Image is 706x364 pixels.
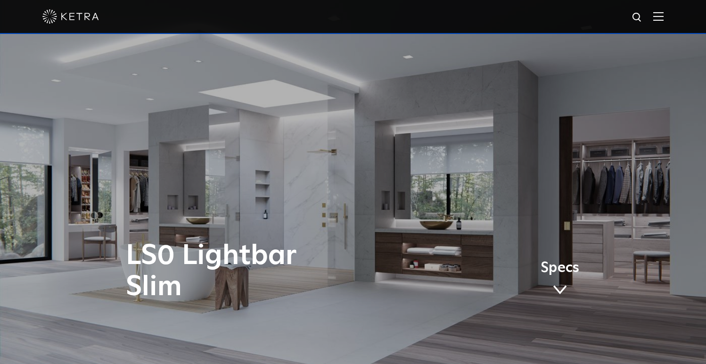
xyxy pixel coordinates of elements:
img: search icon [632,12,643,24]
h1: LS0 Lightbar Slim [126,240,392,303]
a: Specs [541,261,579,298]
span: Specs [541,261,579,275]
img: ketra-logo-2019-white [42,9,99,24]
img: Hamburger%20Nav.svg [653,12,664,21]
